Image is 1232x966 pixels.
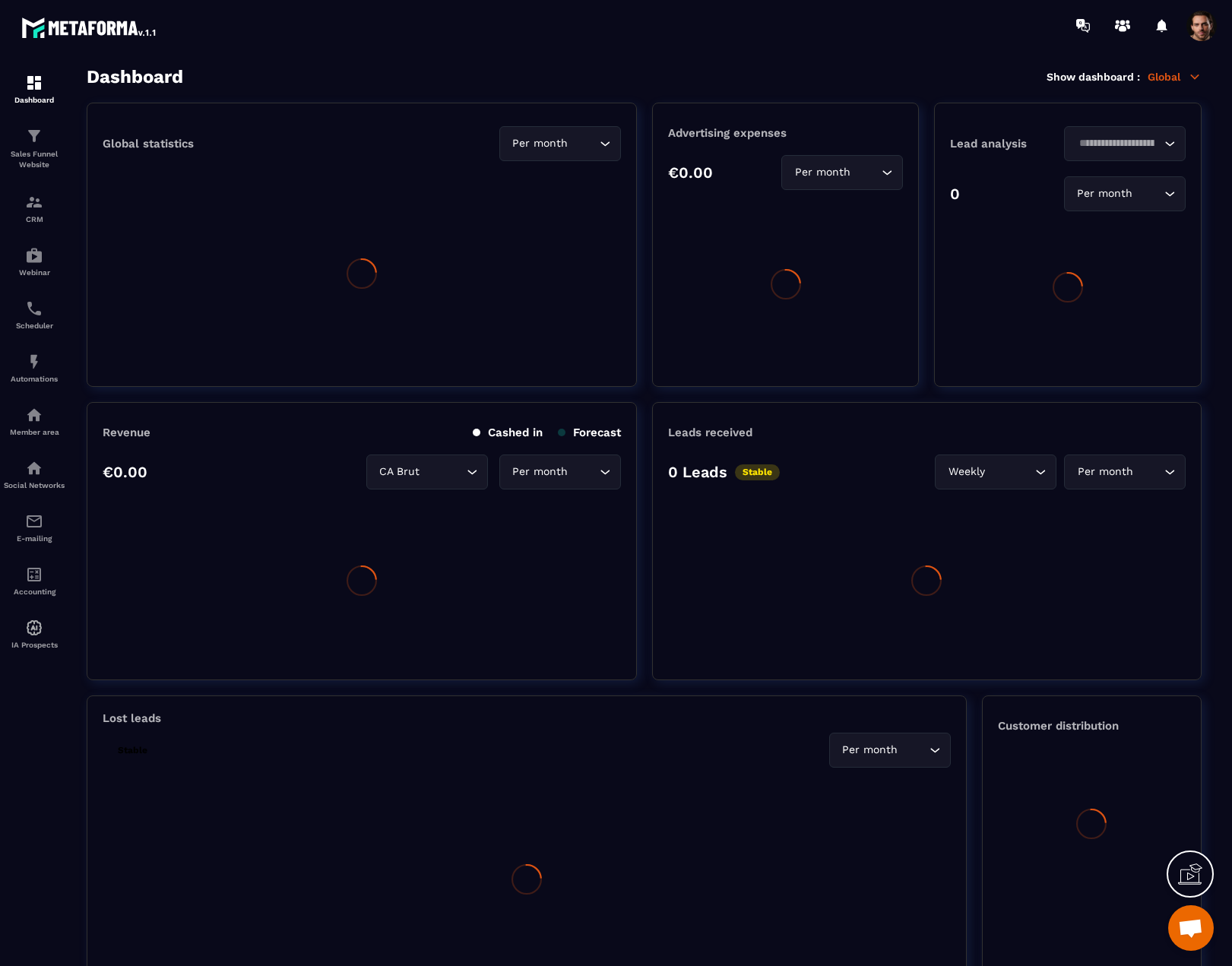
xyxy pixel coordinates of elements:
div: Search for option [499,126,621,161]
span: Per month [839,742,901,759]
p: Social Networks [4,481,65,489]
span: Per month [509,135,572,152]
input: Search for option [572,464,596,480]
img: social-network [25,459,43,477]
img: formation [25,74,43,92]
img: formation [25,193,43,211]
p: Show dashboard : [1047,71,1140,83]
img: email [25,512,43,531]
a: schedulerschedulerScheduler [4,288,65,341]
img: formation [25,127,43,145]
p: Forecast [558,426,621,439]
p: Stable [110,743,155,759]
img: automations [25,619,43,637]
div: Search for option [935,454,1056,489]
img: automations [25,246,43,264]
span: CA Brut [376,464,423,480]
p: Accounting [4,588,65,596]
div: Search for option [1064,126,1186,161]
img: scheduler [25,299,43,318]
div: Search for option [829,733,951,768]
a: social-networksocial-networkSocial Networks [4,448,65,501]
div: Open chat [1168,905,1214,951]
span: Per month [791,164,854,181]
a: automationsautomationsMember area [4,394,65,448]
a: formationformationSales Funnel Website [4,116,65,182]
input: Search for option [988,464,1031,480]
span: Per month [509,464,572,480]
p: Lead analysis [950,137,1068,150]
p: Member area [4,428,65,436]
p: Global [1148,70,1202,84]
p: €0.00 [103,463,147,481]
input: Search for option [901,742,926,759]
input: Search for option [423,464,463,480]
p: Advertising expenses [668,126,904,140]
div: Search for option [366,454,488,489]
p: Revenue [103,426,150,439]
a: automationsautomationsWebinar [4,235,65,288]
p: Lost leads [103,711,161,725]
p: CRM [4,215,65,223]
p: €0.00 [668,163,713,182]
p: 0 [950,185,960,203]
p: Automations [4,375,65,383]
span: Per month [1074,464,1136,480]
input: Search for option [854,164,878,181]
h3: Dashboard [87,66,183,87]
img: logo [21,14,158,41]
a: accountantaccountantAccounting [4,554,65,607]
p: Scheduler [4,321,65,330]
p: IA Prospects [4,641,65,649]
a: formationformationDashboard [4,62,65,116]
p: E-mailing [4,534,65,543]
input: Search for option [1136,185,1161,202]
img: automations [25,353,43,371]
a: automationsautomationsAutomations [4,341,65,394]
span: Per month [1074,185,1136,202]
p: Webinar [4,268,65,277]
a: emailemailE-mailing [4,501,65,554]
p: Leads received [668,426,752,439]
p: Cashed in [473,426,543,439]
p: Global statistics [103,137,194,150]
input: Search for option [1136,464,1161,480]
input: Search for option [572,135,596,152]
span: Weekly [945,464,988,480]
div: Search for option [781,155,903,190]
div: Search for option [499,454,621,489]
div: Search for option [1064,454,1186,489]
p: Sales Funnel Website [4,149,65,170]
p: Stable [735,464,780,480]
p: Dashboard [4,96,65,104]
div: Search for option [1064,176,1186,211]
p: Customer distribution [998,719,1186,733]
img: automations [25,406,43,424]
img: accountant [25,565,43,584]
a: formationformationCRM [4,182,65,235]
p: 0 Leads [668,463,727,481]
input: Search for option [1074,135,1161,152]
